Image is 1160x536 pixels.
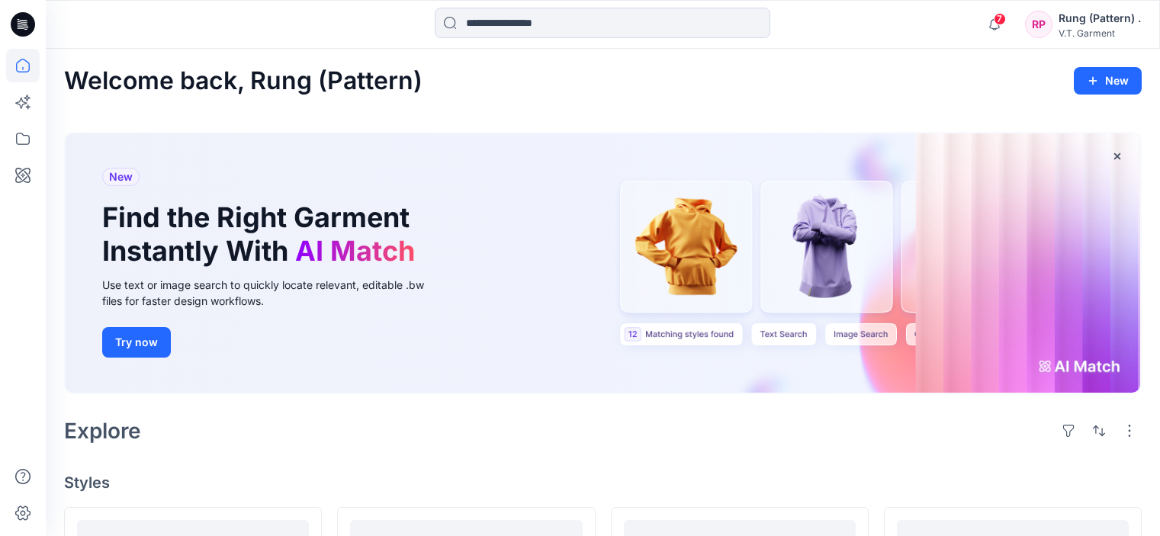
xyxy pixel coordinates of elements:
div: Use text or image search to quickly locate relevant, editable .bw files for faster design workflows. [102,277,445,309]
h1: Find the Right Garment Instantly With [102,201,423,267]
h2: Welcome back, Rung (Pattern) [64,67,423,95]
span: New [109,168,133,186]
div: Rung (Pattern) . [1059,9,1141,27]
button: Try now [102,327,171,358]
h4: Styles [64,473,1142,492]
div: V.T. Garment [1059,27,1141,39]
div: RP [1025,11,1052,38]
span: 7 [994,13,1006,25]
span: AI Match [295,234,415,268]
button: New [1074,67,1142,95]
h2: Explore [64,419,141,443]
